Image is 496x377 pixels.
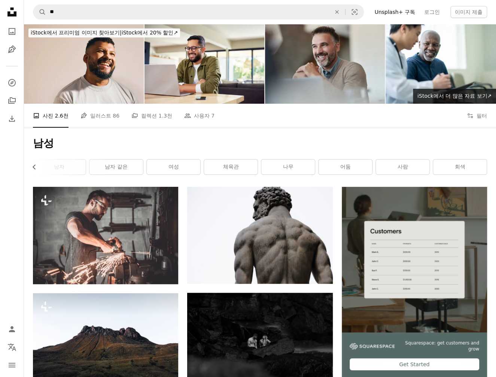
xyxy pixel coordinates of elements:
[24,24,185,42] a: iStock에서 프리미엄 이미지 찾아보기|iStock에서 20% 할인↗
[417,93,492,99] span: iStock에서 더 많은 자료 보기 ↗
[404,340,479,353] span: Squarespace: get customers and grow
[33,137,487,150] h1: 남성
[329,5,345,19] button: 삭제
[147,159,200,174] a: 여성
[33,4,364,19] form: 사이트 전체에서 이미지 찾기
[420,6,444,18] a: 로그인
[31,30,178,36] span: iStock에서 20% 할인 ↗
[187,187,332,284] img: 벌거 벗은 남자 동상
[33,159,41,174] button: 목록을 왼쪽으로 스크롤
[413,89,496,104] a: iStock에서 더 많은 자료 보기↗
[4,358,19,373] button: 메뉴
[350,358,479,370] div: Get Started
[144,24,264,104] img: 집에서 노트북으로 작업하는 행복한 히스패닉 남자
[33,344,178,350] a: 배경에 하늘이 있는 매우 높은 산
[4,111,19,126] a: 다운로드 내역
[4,340,19,355] button: 언어
[80,104,119,128] a: 일러스트 86
[187,232,332,238] a: 벌거 벗은 남자 동상
[4,322,19,337] a: 로그인 / 가입
[204,159,258,174] a: 체육관
[31,30,122,36] span: iStock에서 프리미엄 이미지 찾아보기 |
[346,5,363,19] button: 시각적 검색
[467,104,487,128] button: 필터
[265,24,385,104] img: 사무실에서 즐기는 행복한 중반 성인 사업가.
[261,159,315,174] a: 나무
[33,232,178,239] a: 수리점에서 불꽃으로 갈고 닦는 자신감 있는 청년
[433,159,487,174] a: 회색
[32,159,86,174] a: 남자
[4,24,19,39] a: 사진
[4,42,19,57] a: 일러스트
[33,187,178,284] img: 수리점에서 불꽃으로 갈고 닦는 자신감 있는 청년
[158,112,172,120] span: 1.3천
[113,112,119,120] span: 86
[184,104,214,128] a: 사용자 7
[319,159,372,174] a: 어둠
[131,104,172,128] a: 컬렉션 1.3천
[4,75,19,90] a: 탐색
[89,159,143,174] a: 남자 같은
[450,6,487,18] button: 이미지 제출
[376,159,429,174] a: 사람
[350,343,395,350] img: file-1747939142011-51e5cc87e3c9
[4,93,19,108] a: 컬렉션
[342,187,487,332] img: file-1747939376688-baf9a4a454ffimage
[24,24,144,104] img: Gen Z male wearing t-shirt and looking up laughing. Beauty and wellness concept.
[4,4,19,21] a: 홈 — Unsplash
[370,6,419,18] a: Unsplash+ 구독
[33,5,46,19] button: Unsplash 검색
[187,337,332,344] a: 바위 위에 앉아 있는 두 남자
[211,112,214,120] span: 7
